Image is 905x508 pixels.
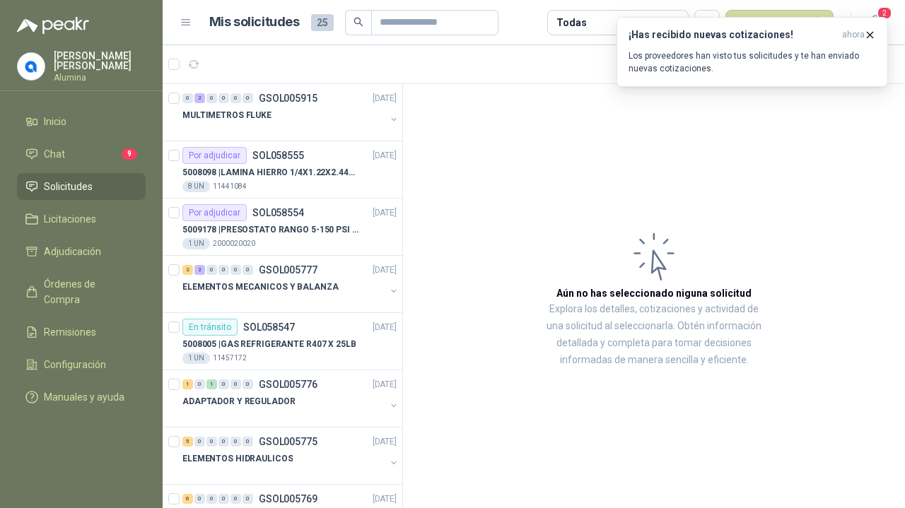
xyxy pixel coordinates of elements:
div: 2 [194,93,205,103]
p: [DATE] [373,321,397,334]
a: Licitaciones [17,206,146,232]
span: Manuales y ayuda [44,389,124,405]
a: Solicitudes [17,173,146,200]
p: Los proveedores han visto tus solicitudes y te han enviado nuevas cotizaciones. [629,49,876,75]
div: 0 [206,265,217,275]
span: search [354,17,363,27]
a: 2 2 0 0 0 0 GSOL005777[DATE] ELEMENTOS MECANICOS Y BALANZA [182,261,399,307]
p: [DATE] [373,435,397,449]
div: 6 [182,494,193,504]
p: 2000020020 [213,238,255,249]
h3: Aún no has seleccionado niguna solicitud [556,285,752,301]
h1: Mis solicitudes [209,12,300,33]
p: ADAPTADOR Y REGULADOR [182,395,295,408]
span: Órdenes de Compra [44,276,132,307]
a: Configuración [17,351,146,378]
div: Por adjudicar [182,204,247,221]
div: 1 [206,379,217,389]
div: 0 [194,437,205,447]
span: Inicio [44,114,66,129]
p: MULTIMETROS FLUKE [182,109,271,122]
div: 0 [182,93,193,103]
div: En tránsito [182,319,238,336]
div: 1 [182,379,193,389]
div: 0 [230,379,241,389]
div: 0 [194,379,205,389]
div: 0 [243,265,253,275]
p: 11457172 [213,353,247,364]
div: 0 [230,93,241,103]
a: Remisiones [17,319,146,345]
button: ¡Has recibido nuevas cotizaciones!ahora Los proveedores han visto tus solicitudes y te han enviad... [617,17,888,87]
p: [PERSON_NAME] [PERSON_NAME] [54,51,146,71]
span: Configuración [44,357,106,372]
a: En tránsitoSOL058547[DATE] 5008005 |GAS REFRIGERANTE R407 X 25LB1 UN11457172 [163,313,402,370]
button: Nueva solicitud [725,10,834,35]
p: GSOL005775 [259,437,317,447]
p: GSOL005915 [259,93,317,103]
p: Alumina [54,73,146,82]
div: 0 [218,93,229,103]
span: Licitaciones [44,211,96,227]
span: ahora [842,29,865,41]
a: Adjudicación [17,238,146,265]
div: 0 [218,379,229,389]
span: 2 [877,6,892,20]
p: 11441084 [213,181,247,192]
p: ELEMENTOS MECANICOS Y BALANZA [182,280,339,294]
a: 1 0 1 0 0 0 GSOL005776[DATE] ADAPTADOR Y REGULADOR [182,376,399,421]
button: 2 [863,10,888,35]
div: 0 [243,93,253,103]
div: Todas [556,15,586,30]
p: [DATE] [373,149,397,163]
div: 0 [243,437,253,447]
div: 2 [194,265,205,275]
p: Explora los detalles, cotizaciones y actividad de una solicitud al seleccionarla. Obtén informaci... [544,301,764,369]
div: 0 [218,494,229,504]
span: Chat [44,146,65,162]
div: 1 UN [182,353,210,364]
a: 0 2 0 0 0 0 GSOL005915[DATE] MULTIMETROS FLUKE [182,90,399,135]
p: GSOL005769 [259,494,317,504]
p: 5008005 | GAS REFRIGERANTE R407 X 25LB [182,338,356,351]
p: ELEMENTOS HIDRAULICOS [182,452,293,466]
h3: ¡Has recibido nuevas cotizaciones! [629,29,836,41]
a: 5 0 0 0 0 0 GSOL005775[DATE] ELEMENTOS HIDRAULICOS [182,433,399,478]
div: 0 [243,379,253,389]
a: Manuales y ayuda [17,384,146,410]
div: 0 [243,494,253,504]
div: 0 [206,437,217,447]
p: GSOL005777 [259,265,317,275]
span: 9 [122,148,137,160]
div: 0 [230,437,241,447]
p: SOL058555 [252,150,304,160]
img: Company Logo [18,53,45,80]
a: Órdenes de Compra [17,271,146,313]
div: 1 UN [182,238,210,249]
span: Adjudicación [44,244,101,259]
img: Logo peakr [17,17,89,34]
div: 0 [206,93,217,103]
a: Por adjudicarSOL058554[DATE] 5009178 |PRESOSTATO RANGO 5-150 PSI REF.L91B-10501 UN2000020020 [163,199,402,256]
p: [DATE] [373,206,397,220]
div: 8 UN [182,181,210,192]
div: 0 [230,494,241,504]
p: [DATE] [373,92,397,105]
span: Remisiones [44,324,96,340]
a: Por adjudicarSOL058555[DATE] 5008098 |LAMINA HIERRO 1/4X1.22X2.44MT8 UN11441084 [163,141,402,199]
p: [DATE] [373,492,397,506]
div: 0 [230,265,241,275]
p: 5008098 | LAMINA HIERRO 1/4X1.22X2.44MT [182,166,358,179]
a: Chat9 [17,141,146,167]
p: SOL058554 [252,208,304,218]
p: [DATE] [373,264,397,277]
p: 5009178 | PRESOSTATO RANGO 5-150 PSI REF.L91B-1050 [182,223,358,237]
span: Solicitudes [44,179,93,194]
span: 25 [311,14,334,31]
div: 0 [206,494,217,504]
p: SOL058547 [243,322,295,332]
a: Inicio [17,108,146,135]
div: 0 [218,265,229,275]
p: [DATE] [373,378,397,391]
div: 0 [194,494,205,504]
